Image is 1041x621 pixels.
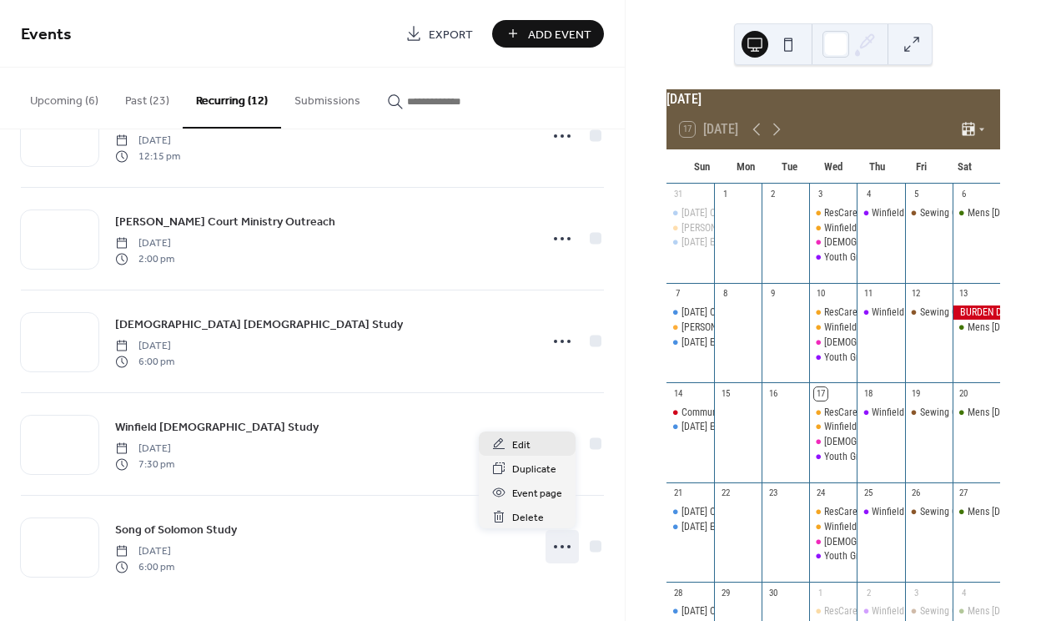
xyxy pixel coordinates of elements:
span: 2:00 pm [115,251,174,266]
a: Export [393,20,485,48]
div: 13 [958,288,970,300]
div: 26 [910,487,923,500]
div: Winfield Assisted Living Ministry Outreach [809,321,857,335]
div: Winfield [DEMOGRAPHIC_DATA] Study [872,604,1023,618]
div: Youth Groups [809,351,857,365]
div: Mens Bible Study [953,604,1000,618]
span: 7:30 pm [115,457,174,472]
div: Youth Groups [809,450,857,464]
div: Sunday Classes/Service [666,505,714,519]
div: Winfield Bible Study [857,406,904,420]
div: Sat [943,150,987,184]
div: Sunday Evening Worship [666,336,714,350]
div: [DEMOGRAPHIC_DATA] [DEMOGRAPHIC_DATA] Study [824,336,1035,350]
span: Song of Solomon Study [115,522,237,539]
span: 6:00 pm [115,354,174,369]
div: [PERSON_NAME] Court Ministry Outreach [681,321,847,335]
a: Winfield [DEMOGRAPHIC_DATA] Study [115,417,319,437]
div: ResCare Assisted Living Ministry Outreach [824,505,996,519]
div: 16 [767,387,779,400]
span: Add Event [528,26,591,43]
button: Recurring (12) [183,68,281,129]
div: ResCare Assisted Living Ministry Outreach [824,305,996,320]
div: Mens Bible Study [953,321,1000,335]
div: [DATE] Evening Worship [681,420,777,434]
span: Winfield [DEMOGRAPHIC_DATA] Study [115,419,319,437]
div: Winfield Bible Study [857,604,904,618]
div: Winfield Assisted Living Ministry Outreach [809,221,857,235]
div: 4 [958,587,970,599]
div: BURDEN DAYZ OUTREACH [953,305,1000,320]
div: 29 [719,587,732,599]
span: Delete [512,509,544,527]
span: 12:15 pm [115,149,180,164]
div: 3 [910,587,923,599]
div: 3 [814,189,827,201]
div: 1 [719,189,732,201]
div: Winfield Assisted Living Ministry Outreach [824,420,995,434]
div: Winfield Assisted Living Ministry Outreach [809,420,857,434]
div: Youth Groups [824,250,878,265]
div: Sewing Group [920,406,976,420]
button: Upcoming (6) [17,68,112,127]
span: [DATE] [115,236,174,251]
div: Winfield Bible Study [857,206,904,220]
div: [DATE] Evening Worship [681,520,777,534]
div: Fri [899,150,943,184]
div: Youth Groups [824,549,878,563]
div: Winfield Bible Study [857,505,904,519]
button: Submissions [281,68,374,127]
span: Event page [512,485,562,502]
div: [DEMOGRAPHIC_DATA] [DEMOGRAPHIC_DATA] Study [824,435,1035,449]
div: Sewing Group [920,505,976,519]
div: Mon [723,150,767,184]
div: Winfield Assisted Living Ministry Outreach [809,520,857,534]
button: Add Event [492,20,604,48]
div: ResCare Assisted Living Ministry Outreach [809,604,857,618]
div: 2 [862,587,874,599]
div: 31 [671,189,684,201]
div: Sunday Classes/Service [666,206,714,220]
div: Sunday Classes/Service [666,305,714,320]
div: Winfield Assisted Living Ministry Outreach [824,520,995,534]
div: 8 [719,288,732,300]
div: Sewing Group [920,206,976,220]
div: 27 [958,487,970,500]
div: 4 [862,189,874,201]
div: Sunday Evening Worship [666,420,714,434]
div: 30 [767,587,779,599]
div: 12 [910,288,923,300]
div: [DATE] Evening Worship [681,336,777,350]
div: 14 [671,387,684,400]
div: Sun [680,150,724,184]
div: Winfield [DEMOGRAPHIC_DATA] Study [872,505,1023,519]
span: 6:00 pm [115,559,174,574]
span: [DATE] [115,134,180,149]
div: ResCare Assisted Living Ministry Outreach [809,505,857,519]
div: 28 [671,587,684,599]
div: [DATE] [666,89,1000,109]
div: 21 [671,487,684,500]
div: ResCare Assisted Living Ministry Outreach [809,206,857,220]
div: 7 [671,288,684,300]
div: Sewing Group [905,206,953,220]
a: [PERSON_NAME] Court Ministry Outreach [115,212,335,231]
div: Mens Bible Study [953,505,1000,519]
div: ResCare Assisted Living Ministry Outreach [824,604,996,618]
span: Export [429,26,473,43]
div: Mens Bible Study [953,206,1000,220]
div: Maria Court Ministry Outreach [666,221,714,235]
div: Winfield Assisted Living Ministry Outreach [824,321,995,335]
span: [DATE] [115,442,174,457]
div: ResCare Assisted Living Ministry Outreach [809,406,857,420]
div: 24 [814,487,827,500]
div: Maria Court Ministry Outreach [666,321,714,335]
span: Duplicate [512,461,556,478]
div: Sunday Evening Worship [666,520,714,534]
span: [DEMOGRAPHIC_DATA] [DEMOGRAPHIC_DATA] Study [115,316,403,334]
span: Edit [512,437,531,454]
div: 1 [814,587,827,599]
div: [DEMOGRAPHIC_DATA] [DEMOGRAPHIC_DATA] Study [824,535,1035,549]
div: Sewing Group [905,604,953,618]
